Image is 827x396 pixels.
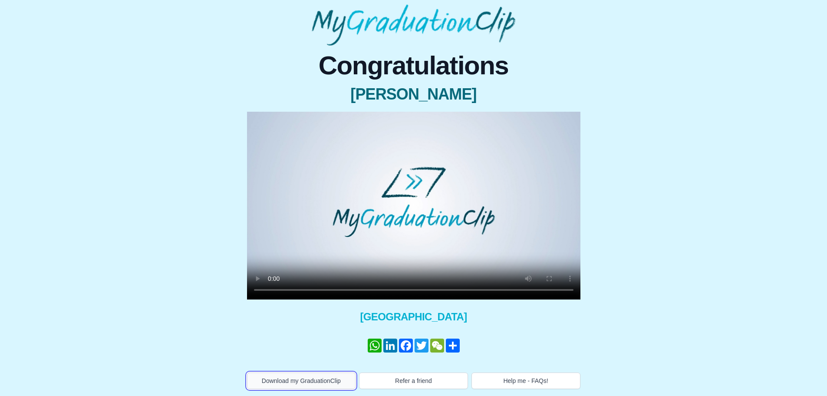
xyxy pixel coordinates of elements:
a: Facebook [398,339,414,353]
button: Download my GraduationClip [247,373,356,389]
button: Refer a friend [359,373,468,389]
span: [GEOGRAPHIC_DATA] [247,310,580,324]
a: WhatsApp [367,339,382,353]
span: [PERSON_NAME] [247,86,580,103]
span: Congratulations [247,53,580,79]
a: Share [445,339,461,353]
a: LinkedIn [382,339,398,353]
a: Twitter [414,339,429,353]
button: Help me - FAQs! [471,373,580,389]
a: WeChat [429,339,445,353]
